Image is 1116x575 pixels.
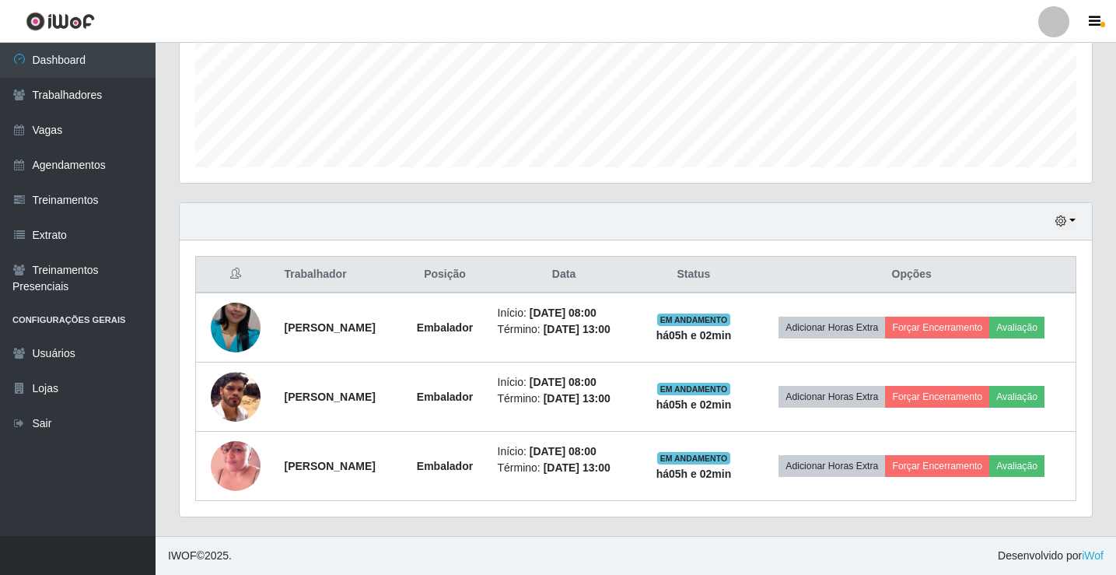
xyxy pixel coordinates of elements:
[168,549,197,562] span: IWOF
[417,391,473,403] strong: Embalador
[989,386,1044,408] button: Avaliação
[530,445,596,458] time: [DATE] 08:00
[885,386,989,408] button: Forçar Encerramento
[778,455,885,477] button: Adicionar Horas Extra
[498,321,631,338] li: Término:
[498,391,631,407] li: Término:
[778,386,885,408] button: Adicionar Horas Extra
[284,391,375,403] strong: [PERSON_NAME]
[211,372,261,422] img: 1734717801679.jpeg
[998,548,1104,564] span: Desenvolvido por
[26,12,95,31] img: CoreUI Logo
[530,307,596,319] time: [DATE] 08:00
[530,376,596,388] time: [DATE] 08:00
[211,422,261,510] img: 1752079661921.jpeg
[544,392,610,405] time: [DATE] 13:00
[544,323,610,335] time: [DATE] 13:00
[498,444,631,460] li: Início:
[657,383,731,395] span: EM ANDAMENTO
[168,548,232,564] span: © 2025 .
[656,329,732,342] strong: há 05 h e 02 min
[488,257,640,293] th: Data
[657,314,731,326] span: EM ANDAMENTO
[640,257,748,293] th: Status
[657,452,731,465] span: EM ANDAMENTO
[498,460,631,476] li: Término:
[417,321,473,334] strong: Embalador
[544,461,610,474] time: [DATE] 13:00
[656,468,732,480] strong: há 05 h e 02 min
[417,460,473,472] strong: Embalador
[989,317,1044,338] button: Avaliação
[885,455,989,477] button: Forçar Encerramento
[401,257,488,293] th: Posição
[778,317,885,338] button: Adicionar Horas Extra
[1082,549,1104,562] a: iWof
[498,305,631,321] li: Início:
[284,321,375,334] strong: [PERSON_NAME]
[498,374,631,391] li: Início:
[656,398,732,411] strong: há 05 h e 02 min
[211,283,261,372] img: 1757258181078.jpeg
[747,257,1076,293] th: Opções
[885,317,989,338] button: Forçar Encerramento
[275,257,401,293] th: Trabalhador
[989,455,1044,477] button: Avaliação
[284,460,375,472] strong: [PERSON_NAME]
